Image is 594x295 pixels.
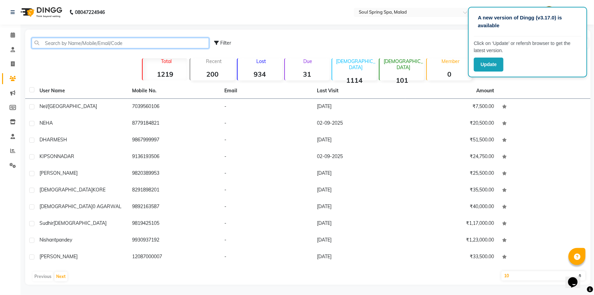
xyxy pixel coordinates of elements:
span: KORE [93,187,106,193]
span: [DEMOGRAPHIC_DATA] [39,203,93,209]
button: Update [474,58,503,72]
th: Email [221,83,313,99]
p: Lost [240,58,282,64]
td: - [221,216,313,232]
td: - [221,232,313,249]
td: [DATE] [313,99,405,115]
td: [DATE] [313,216,405,232]
td: 02-09-2025 [313,115,405,132]
td: 12087000007 [128,249,221,266]
td: - [221,99,313,115]
p: Recent [193,58,235,64]
span: nishant [39,237,56,243]
span: NEHA [39,120,53,126]
td: - [221,182,313,199]
td: 8779184821 [128,115,221,132]
td: - [221,199,313,216]
p: [DEMOGRAPHIC_DATA] [335,58,377,71]
span: sudhir [39,220,53,226]
td: 02-09-2025 [313,149,405,166]
b: 08047224946 [75,3,105,22]
strong: 1219 [143,70,187,78]
td: ₹24,750.00 [405,149,498,166]
strong: 0 [427,70,471,78]
button: Next [54,272,67,281]
span: [PERSON_NAME] [39,253,78,260]
span: KIPSON [39,153,57,159]
span: [DEMOGRAPHIC_DATA] [39,187,93,193]
strong: 31 [285,70,330,78]
img: Frontdesk [543,6,555,18]
td: [DATE] [313,132,405,149]
p: Member [430,58,471,64]
td: 9819425105 [128,216,221,232]
p: [DEMOGRAPHIC_DATA] [382,58,424,71]
th: Amount [472,83,498,98]
td: [DATE] [313,199,405,216]
td: ₹1,17,000.00 [405,216,498,232]
td: 9892163587 [128,199,221,216]
td: ₹7,500.00 [405,99,498,115]
img: logo [17,3,64,22]
span: Filter [220,40,231,46]
strong: 101 [380,76,424,84]
strong: 200 [190,70,235,78]
td: 8291898201 [128,182,221,199]
th: User Name [35,83,128,99]
span: 0 AGARWAL [93,203,122,209]
p: Click on ‘Update’ or refersh browser to get the latest version. [474,40,581,54]
p: Due [286,58,330,64]
span: pandey [56,237,72,243]
th: Last Visit [313,83,405,99]
td: [DATE] [313,249,405,266]
td: ₹20,500.00 [405,115,498,132]
td: [DATE] [313,166,405,182]
td: 9136193506 [128,149,221,166]
td: ₹25,500.00 [405,166,498,182]
td: ₹40,000.00 [405,199,498,216]
td: [DATE] [313,182,405,199]
td: ₹33,500.00 [405,249,498,266]
td: - [221,249,313,266]
p: Total [145,58,187,64]
td: ₹1,23,000.00 [405,232,498,249]
td: 9930937192 [128,232,221,249]
td: 7039560106 [128,99,221,115]
span: [PERSON_NAME] [39,170,78,176]
span: [DEMOGRAPHIC_DATA] [53,220,107,226]
td: ₹35,500.00 [405,182,498,199]
td: - [221,115,313,132]
strong: 1114 [332,76,377,84]
strong: 934 [238,70,282,78]
td: - [221,166,313,182]
p: A new version of Dingg (v3.17.0) is available [478,14,577,29]
td: - [221,132,313,149]
td: ₹51,500.00 [405,132,498,149]
th: Mobile No. [128,83,221,99]
td: - [221,149,313,166]
td: [DATE] [313,232,405,249]
input: Search by Name/Mobile/Email/Code [32,38,209,48]
span: Nel/[GEOGRAPHIC_DATA] [39,103,97,109]
iframe: chat widget [565,268,587,288]
span: DHARMESH [39,137,67,143]
td: 9820389953 [128,166,221,182]
span: NADAR [57,153,74,159]
td: 9867999997 [128,132,221,149]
